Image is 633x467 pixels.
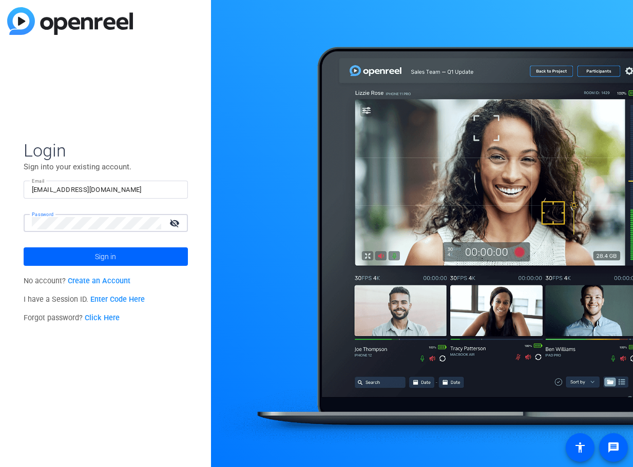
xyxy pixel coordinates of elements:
[32,184,180,196] input: Enter Email Address
[24,314,120,322] span: Forgot password?
[574,441,586,454] mat-icon: accessibility
[68,277,130,285] a: Create an Account
[85,314,120,322] a: Click Here
[90,295,145,304] a: Enter Code Here
[147,217,160,229] keeper-lock: Open Keeper Popup
[24,161,188,172] p: Sign into your existing account.
[95,244,116,269] span: Sign in
[24,140,188,161] span: Login
[24,295,145,304] span: I have a Session ID.
[7,7,133,35] img: blue-gradient.svg
[32,211,54,217] mat-label: Password
[24,247,188,266] button: Sign in
[32,178,45,184] mat-label: Email
[24,277,131,285] span: No account?
[607,441,620,454] mat-icon: message
[163,216,188,230] mat-icon: visibility_off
